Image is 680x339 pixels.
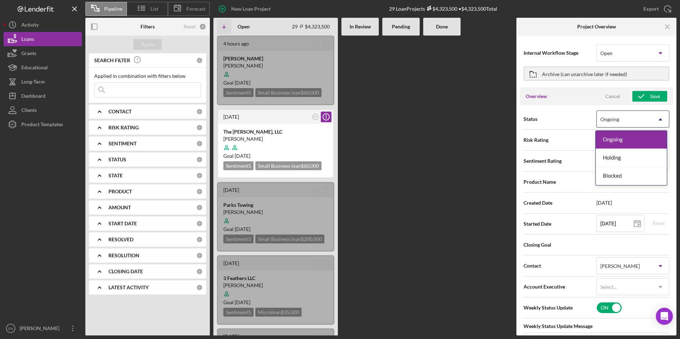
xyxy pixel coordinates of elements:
[524,304,596,311] span: Weekly Status Update
[524,115,596,123] span: Status
[600,284,617,290] div: Select...
[184,24,196,29] div: Reset
[311,39,320,49] button: EN
[196,57,203,64] div: 0
[108,237,133,242] b: RESOLVED
[213,2,278,16] button: New Loan Project
[18,321,64,337] div: [PERSON_NAME]
[223,135,328,142] div: [PERSON_NAME]
[8,327,13,330] text: EN
[595,91,631,102] button: Cancel
[21,117,63,133] div: Product Templates
[150,6,158,12] span: List
[108,109,132,114] b: CONTACT
[133,39,162,50] button: Apply
[196,252,203,259] div: 0
[311,185,320,195] button: EN
[524,136,596,144] span: Risk Rating
[21,46,36,62] div: Grants
[199,23,206,30] div: 0
[524,178,596,185] span: Product Name
[217,109,334,178] a: [DATE]ENThe [PERSON_NAME], LLC[PERSON_NAME]Goal [DATE]Sentiment5Small Business loan$60,000
[108,189,132,194] b: PRODUCT
[314,262,317,264] text: EN
[350,24,371,29] b: In Review
[140,24,155,29] b: Filters
[196,220,203,227] div: 0
[524,323,669,330] span: Weekly Status Update Message
[524,241,596,248] span: Closing Goal
[108,173,123,178] b: STATE
[196,140,203,147] div: 0
[600,263,640,269] div: [PERSON_NAME]
[653,218,665,228] div: Reset
[389,6,497,12] div: 29 Loan Projects • $4,323,500 Total
[196,268,203,275] div: 0
[600,117,619,122] div: Ongoing
[311,259,320,268] button: EN
[223,161,254,170] div: Sentiment 5
[196,284,203,291] div: 0
[231,2,271,16] div: New Loan Project
[196,108,203,115] div: 0
[196,204,203,211] div: 0
[4,18,82,32] button: Activity
[4,60,82,75] button: Educational
[223,128,328,135] div: The [PERSON_NAME], LLC
[108,141,137,146] b: SENTIMENT
[235,153,250,159] time: 09/06/2025
[4,75,82,89] button: Long-Term
[196,124,203,131] div: 0
[596,149,667,167] div: Holding
[650,91,660,102] div: Save
[524,220,596,227] span: Started Date
[108,269,143,274] b: CLOSING DATE
[596,131,667,149] div: Ongoing
[4,117,82,131] button: Product Templates
[643,2,659,16] div: Export
[4,89,82,103] button: Dashboard
[524,262,596,269] span: Contact
[21,75,45,91] div: Long-Term
[4,46,82,60] button: Grants
[311,112,320,122] button: EN
[292,23,330,29] div: 29 $4,323,500
[217,36,334,105] a: 4 hours agoEN[PERSON_NAME][PERSON_NAME]Goal [DATE]Sentiment5Small Business loan$60,000
[196,236,203,243] div: 0
[104,6,122,12] span: Pipeline
[524,49,596,56] span: Internal Workflow Stage
[21,89,46,105] div: Dashboard
[21,103,37,119] div: Clients
[314,189,317,191] text: EN
[542,67,627,80] div: Archive (can unarchive later if needed)
[4,103,82,117] button: Clients
[314,115,317,118] text: EN
[94,58,130,63] b: SEARCH FILTER
[636,2,676,16] button: Export
[21,18,39,34] div: Activity
[596,200,669,206] span: [DATE]
[108,253,139,258] b: RESOLUTION
[648,218,669,228] button: Reset
[196,172,203,179] div: 0
[524,157,596,165] span: Sentiment Rating
[217,255,334,325] a: [DATE]EN3 Feathers LLC[PERSON_NAME]Goal [DATE]Sentiment5Microloan$35,000
[141,39,154,50] div: Apply
[108,157,126,162] b: STATUS
[524,283,596,290] span: Account Executive
[314,335,317,338] text: EN
[314,42,317,45] text: EN
[196,156,203,163] div: 0
[108,205,131,210] b: AMOUNT
[524,199,596,206] span: Created Date
[217,182,334,252] a: [DATE]ENParks Towing[PERSON_NAME]Goal [DATE]Sentiment5Small Business loan$200,000
[632,91,667,102] button: Save
[238,24,250,29] b: Open
[186,6,206,12] span: Forecast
